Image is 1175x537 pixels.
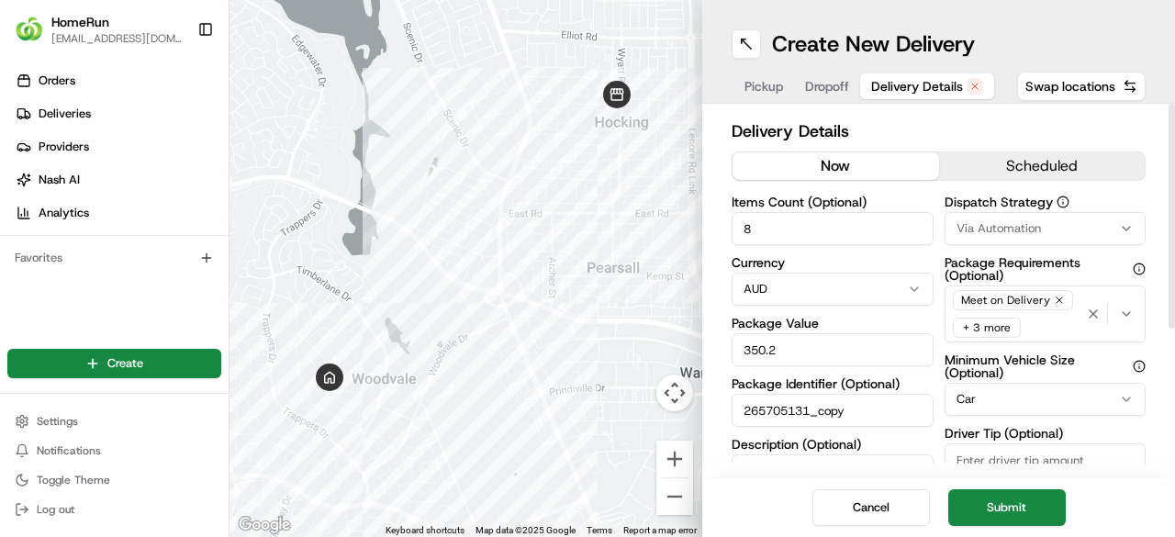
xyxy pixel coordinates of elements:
[945,196,1147,208] label: Dispatch Strategy
[805,77,849,95] span: Dropoff
[7,438,221,464] button: Notifications
[948,489,1066,526] button: Submit
[7,467,221,493] button: Toggle Theme
[39,172,80,188] span: Nash AI
[37,414,78,429] span: Settings
[732,256,934,269] label: Currency
[386,524,464,537] button: Keyboard shortcuts
[945,256,1147,282] label: Package Requirements (Optional)
[37,473,110,487] span: Toggle Theme
[107,355,143,372] span: Create
[1017,72,1146,101] button: Swap locations
[733,152,939,180] button: now
[476,525,576,535] span: Map data ©2025 Google
[7,66,229,95] a: Orders
[961,293,1050,308] span: Meet on Delivery
[7,165,229,195] a: Nash AI
[39,139,89,155] span: Providers
[234,513,295,537] img: Google
[51,31,183,46] button: [EMAIL_ADDRESS][DOMAIN_NAME]
[732,438,934,451] label: Description (Optional)
[7,7,190,51] button: HomeRunHomeRun[EMAIL_ADDRESS][DOMAIN_NAME]
[732,196,934,208] label: Items Count (Optional)
[772,29,975,59] h1: Create New Delivery
[7,99,229,129] a: Deliveries
[871,77,963,95] span: Delivery Details
[7,132,229,162] a: Providers
[7,198,229,228] a: Analytics
[945,285,1147,342] button: Meet on Delivery+ 3 more
[37,502,74,517] span: Log out
[234,513,295,537] a: Open this area in Google Maps (opens a new window)
[732,377,934,390] label: Package Identifier (Optional)
[732,394,934,427] input: Enter package identifier
[957,220,1041,237] span: Via Automation
[39,106,91,122] span: Deliveries
[1133,263,1146,275] button: Package Requirements (Optional)
[945,427,1147,440] label: Driver Tip (Optional)
[7,243,221,273] div: Favorites
[656,441,693,477] button: Zoom in
[7,408,221,434] button: Settings
[945,212,1147,245] button: Via Automation
[7,349,221,378] button: Create
[587,525,612,535] a: Terms (opens in new tab)
[945,443,1147,476] input: Enter driver tip amount
[732,333,934,366] input: Enter package value
[812,489,930,526] button: Cancel
[1057,196,1069,208] button: Dispatch Strategy
[39,73,75,89] span: Orders
[623,525,697,535] a: Report a map error
[51,13,109,31] button: HomeRun
[7,497,221,522] button: Log out
[945,353,1147,379] label: Minimum Vehicle Size (Optional)
[656,478,693,515] button: Zoom out
[1133,360,1146,373] button: Minimum Vehicle Size (Optional)
[15,15,44,44] img: HomeRun
[744,77,783,95] span: Pickup
[939,152,1146,180] button: scheduled
[656,375,693,411] button: Map camera controls
[953,318,1021,338] div: + 3 more
[732,212,934,245] input: Enter number of items
[732,317,934,330] label: Package Value
[39,205,89,221] span: Analytics
[732,118,1146,144] h2: Delivery Details
[1025,77,1115,95] span: Swap locations
[37,443,101,458] span: Notifications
